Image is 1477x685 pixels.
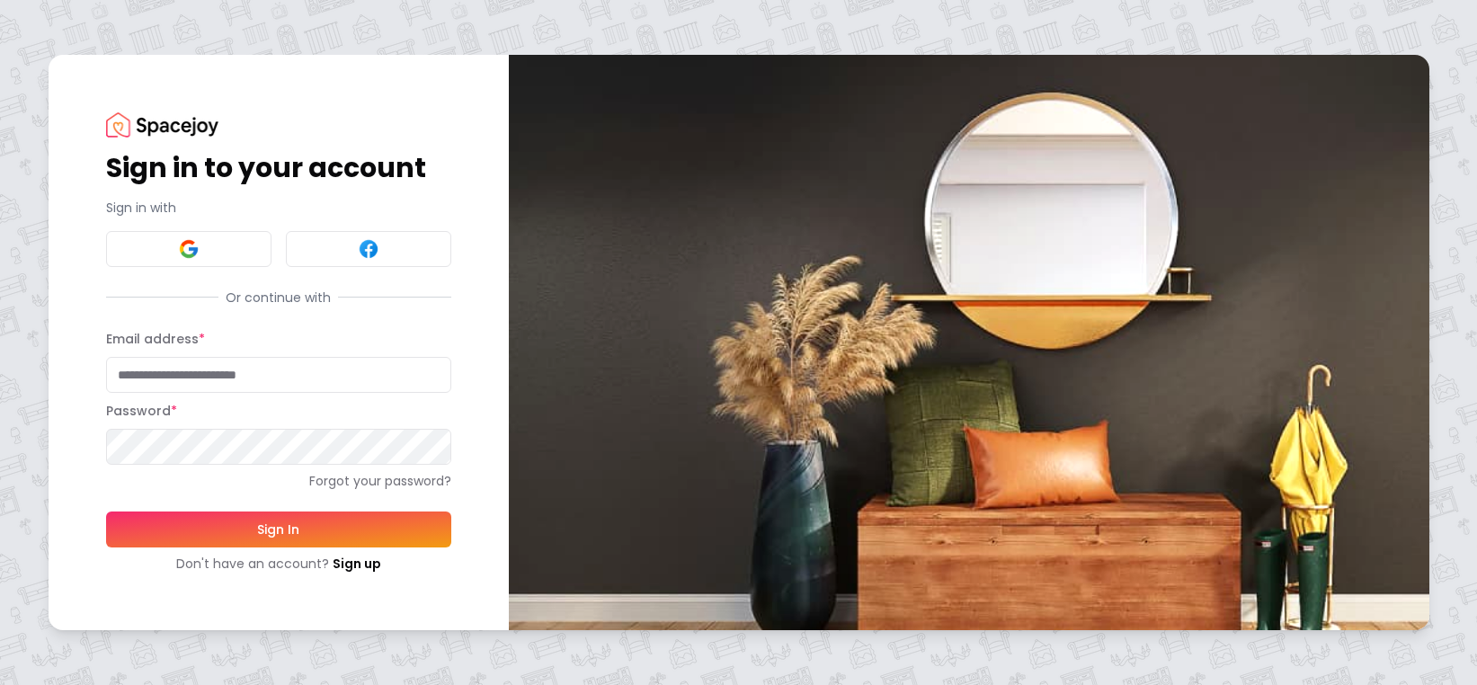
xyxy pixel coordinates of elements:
[106,199,451,217] p: Sign in with
[333,555,381,573] a: Sign up
[106,402,177,420] label: Password
[106,152,451,184] h1: Sign in to your account
[509,55,1429,629] img: banner
[218,289,338,307] span: Or continue with
[106,112,218,137] img: Spacejoy Logo
[358,238,379,260] img: Facebook signin
[106,512,451,547] button: Sign In
[106,472,451,490] a: Forgot your password?
[106,330,205,348] label: Email address
[106,555,451,573] div: Don't have an account?
[178,238,200,260] img: Google signin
